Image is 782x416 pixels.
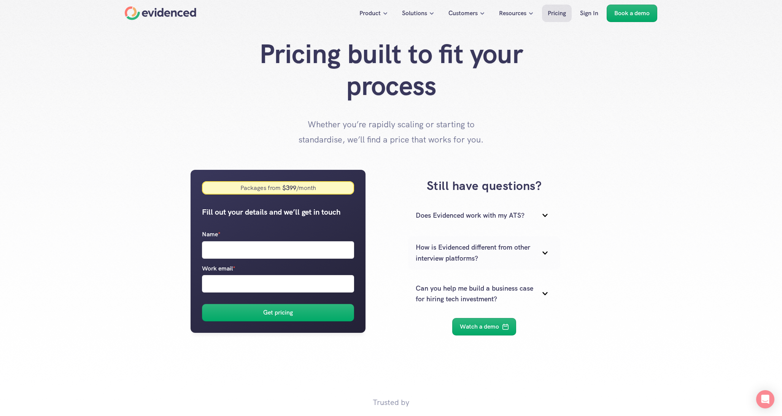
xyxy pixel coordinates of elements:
[202,229,221,239] p: Name
[452,318,516,335] a: Watch a demo
[460,322,499,332] p: Watch a demo
[202,206,354,218] h5: Fill out your details and we’ll get in touch
[296,117,486,147] p: Whether you’re rapidly scaling or starting to standardise, we’ll find a price that works for you.
[202,264,235,274] p: Work email
[202,304,354,321] button: Get pricing
[373,396,409,408] p: Trusted by
[402,8,427,18] p: Solutions
[416,210,534,221] p: Does Evidenced work with my ATS?
[448,8,478,18] p: Customers
[385,177,584,195] h3: Still have questions?
[416,242,534,264] p: How is Evidenced different from other interview platforms?
[416,283,534,305] p: Can you help me build a business case for hiring tech investment?
[202,275,354,293] input: Work email*
[280,184,296,192] strong: $ 399
[548,8,566,18] p: Pricing
[202,241,354,259] input: Name*
[607,5,657,22] a: Book a demo
[239,38,543,102] h1: Pricing built to fit your process
[542,5,572,22] a: Pricing
[756,390,774,408] div: Open Intercom Messenger
[125,6,196,20] a: Home
[263,308,293,318] h6: Get pricing
[359,8,381,18] p: Product
[240,184,316,192] div: Packages from /month
[580,8,598,18] p: Sign In
[574,5,604,22] a: Sign In
[499,8,526,18] p: Resources
[614,8,650,18] p: Book a demo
